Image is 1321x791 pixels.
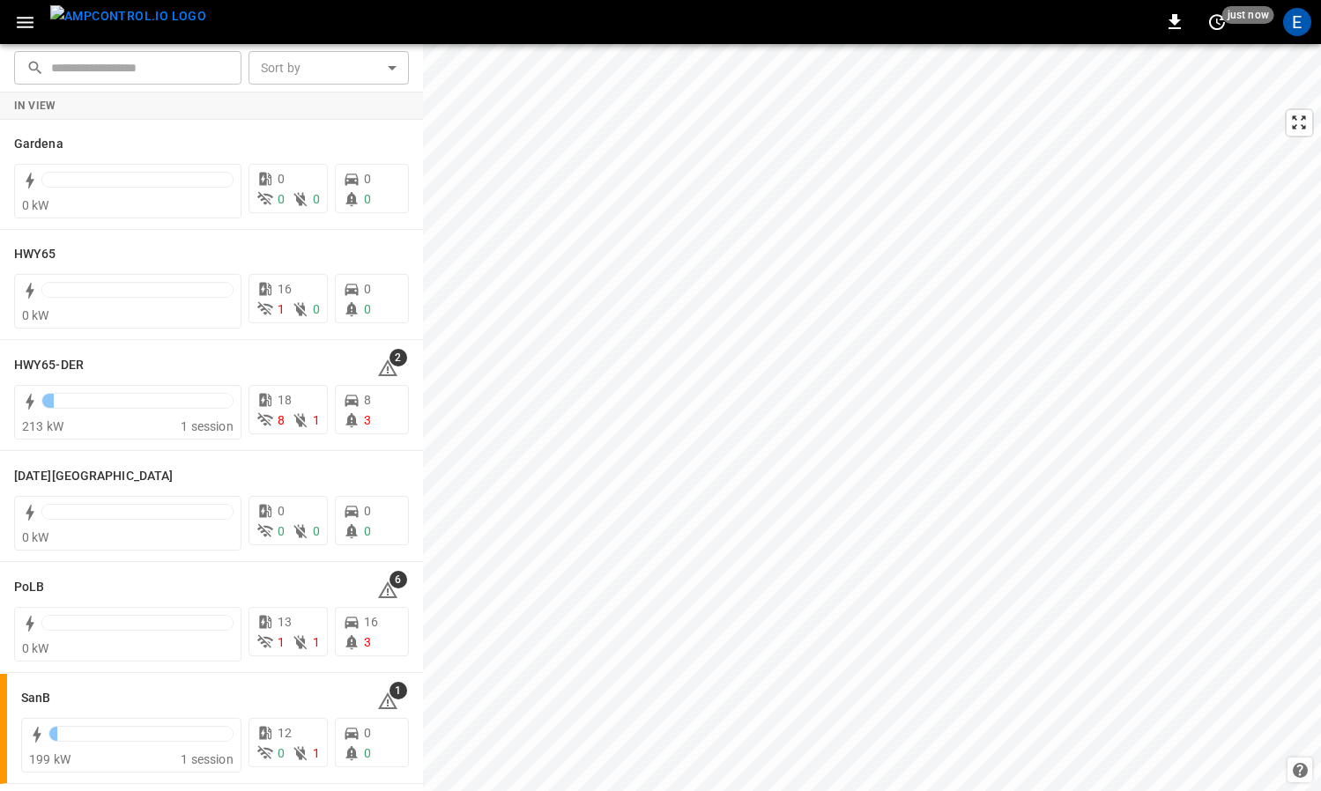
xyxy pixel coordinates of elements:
[390,571,407,588] span: 6
[364,746,371,760] span: 0
[423,44,1321,791] canvas: Map
[50,5,206,27] img: ampcontrol.io logo
[364,282,371,296] span: 0
[390,349,407,366] span: 2
[278,172,285,186] span: 0
[181,752,233,766] span: 1 session
[22,530,49,544] span: 0 kW
[313,192,320,206] span: 0
[313,524,320,538] span: 0
[21,689,50,708] h6: SanB
[1283,8,1311,36] div: profile-icon
[1203,8,1231,36] button: set refresh interval
[313,413,320,427] span: 1
[390,682,407,699] span: 1
[313,302,320,316] span: 0
[278,615,292,629] span: 13
[22,641,49,655] span: 0 kW
[1222,6,1274,24] span: just now
[364,302,371,316] span: 0
[278,524,285,538] span: 0
[29,752,71,766] span: 199 kW
[278,504,285,518] span: 0
[278,393,292,407] span: 18
[14,100,56,112] strong: In View
[278,413,285,427] span: 8
[181,419,233,433] span: 1 session
[22,419,63,433] span: 213 kW
[14,245,56,264] h6: HWY65
[313,746,320,760] span: 1
[278,635,285,649] span: 1
[14,578,44,597] h6: PoLB
[278,746,285,760] span: 0
[364,726,371,740] span: 0
[14,135,63,154] h6: Gardena
[278,302,285,316] span: 1
[364,172,371,186] span: 0
[22,198,49,212] span: 0 kW
[313,635,320,649] span: 1
[364,615,378,629] span: 16
[364,393,371,407] span: 8
[364,635,371,649] span: 3
[278,192,285,206] span: 0
[14,356,84,375] h6: HWY65-DER
[278,282,292,296] span: 16
[22,308,49,322] span: 0 kW
[364,192,371,206] span: 0
[364,524,371,538] span: 0
[278,726,292,740] span: 12
[364,413,371,427] span: 3
[364,504,371,518] span: 0
[14,467,173,486] h6: Karma Center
